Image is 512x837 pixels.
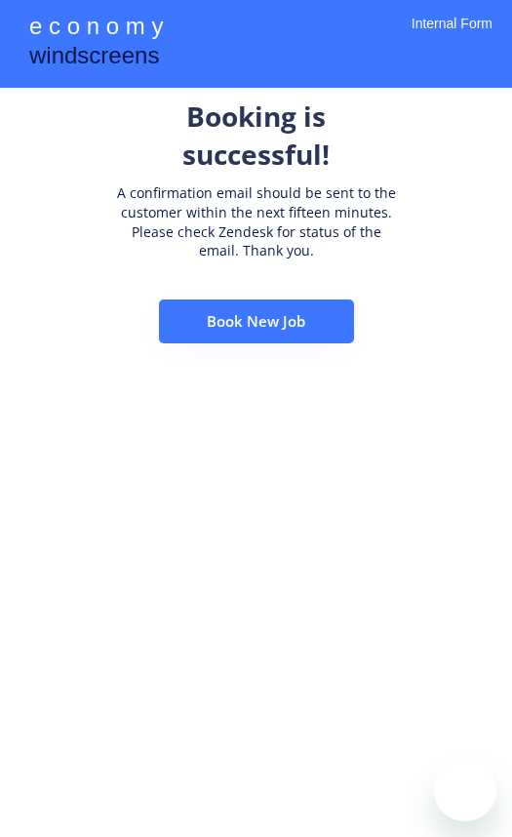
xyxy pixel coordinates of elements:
[159,299,354,343] button: Book New Job
[110,98,403,174] div: Booking is successful!
[412,15,492,59] div: Internal Form
[434,759,496,821] iframe: Button to launch messaging window
[110,183,403,259] div: A confirmation email should be sent to the customer within the next fifteen minutes. Please check...
[29,39,159,77] div: windscreens
[29,10,163,47] div: e c o n o m y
